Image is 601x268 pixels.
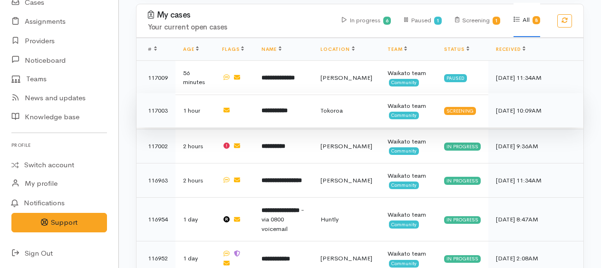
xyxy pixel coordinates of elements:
[148,23,330,31] h4: Your current open cases
[444,255,481,263] div: In progress
[444,177,481,184] div: In progress
[175,93,214,127] td: 1 hour
[136,60,175,95] td: 117009
[380,93,436,127] td: Waikato team
[11,213,107,232] button: Support
[148,10,330,20] h3: My cases
[262,206,304,233] span: - via 0800 voicemail
[444,143,481,150] div: In progress
[320,142,372,150] span: [PERSON_NAME]
[535,17,538,23] b: 8
[514,3,540,37] div: All
[444,216,481,224] div: In progress
[444,107,476,115] div: Screening
[175,163,214,197] td: 2 hours
[183,46,199,52] a: Age
[262,46,281,52] a: Name
[175,197,214,241] td: 1 day
[320,254,372,262] span: [PERSON_NAME]
[389,147,419,155] span: Community
[175,129,214,163] td: 2 hours
[136,163,175,197] td: 116963
[380,60,436,95] td: Waikato team
[444,74,467,82] div: Paused
[488,129,583,163] td: [DATE] 9:36AM
[380,197,436,241] td: Waikato team
[388,46,407,52] a: Team
[496,46,525,52] a: Received
[320,176,372,184] span: [PERSON_NAME]
[488,197,583,241] td: [DATE] 8:47AM
[380,163,436,197] td: Waikato team
[444,46,469,52] a: Status
[386,18,388,24] b: 6
[436,18,439,24] b: 1
[11,139,107,152] h6: Profile
[404,3,442,37] div: Paused
[389,220,419,228] span: Community
[222,46,244,52] a: Flags
[495,18,498,24] b: 1
[389,182,419,189] span: Community
[380,129,436,163] td: Waikato team
[342,3,391,37] div: In progress
[320,74,372,82] span: [PERSON_NAME]
[389,112,419,119] span: Community
[320,46,354,52] a: Location
[488,60,583,95] td: [DATE] 11:34AM
[389,260,419,268] span: Community
[175,60,214,95] td: 56 minutes
[148,46,157,52] span: #
[455,3,501,37] div: Screening
[389,79,419,86] span: Community
[488,93,583,127] td: [DATE] 10:09AM
[320,215,339,223] span: Huntly
[320,106,343,115] span: Tokoroa
[136,197,175,241] td: 116954
[136,129,175,163] td: 117002
[136,93,175,127] td: 117003
[488,163,583,197] td: [DATE] 11:34AM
